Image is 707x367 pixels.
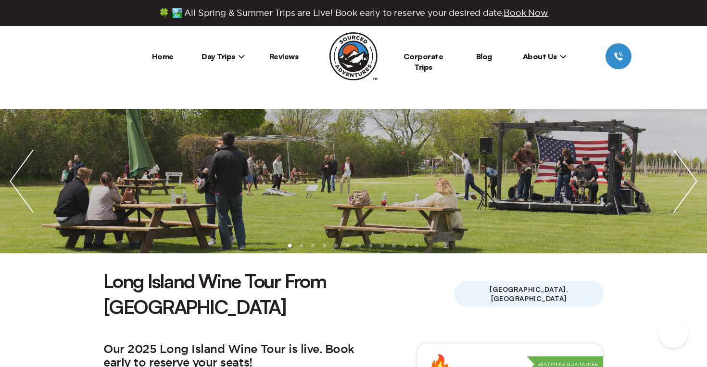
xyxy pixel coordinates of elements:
[346,244,350,248] li: slide item 6
[329,32,378,80] img: Sourced Adventures company logo
[334,244,338,248] li: slide item 5
[523,52,567,61] span: About Us
[454,281,604,307] span: [GEOGRAPHIC_DATA], [GEOGRAPHIC_DATA]
[504,8,548,17] span: Book Now
[392,244,396,248] li: slide item 10
[269,52,299,61] a: Reviews
[476,52,492,61] a: Blog
[659,319,688,348] iframe: Help Scout Beacon - Open
[311,244,315,248] li: slide item 3
[380,244,384,248] li: slide item 9
[415,244,419,248] li: slide item 12
[369,244,373,248] li: slide item 8
[202,52,245,61] span: Day Trips
[300,244,303,248] li: slide item 2
[288,244,292,248] li: slide item 1
[103,268,454,320] h1: Long Island Wine Tour From [GEOGRAPHIC_DATA]
[323,244,327,248] li: slide item 4
[404,244,407,248] li: slide item 11
[159,8,548,18] span: 🍀 🏞️ All Spring & Summer Trips are Live! Book early to reserve your desired date.
[404,52,443,72] a: Corporate Trips
[664,109,707,253] img: next slide / item
[152,52,174,61] a: Home
[357,244,361,248] li: slide item 7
